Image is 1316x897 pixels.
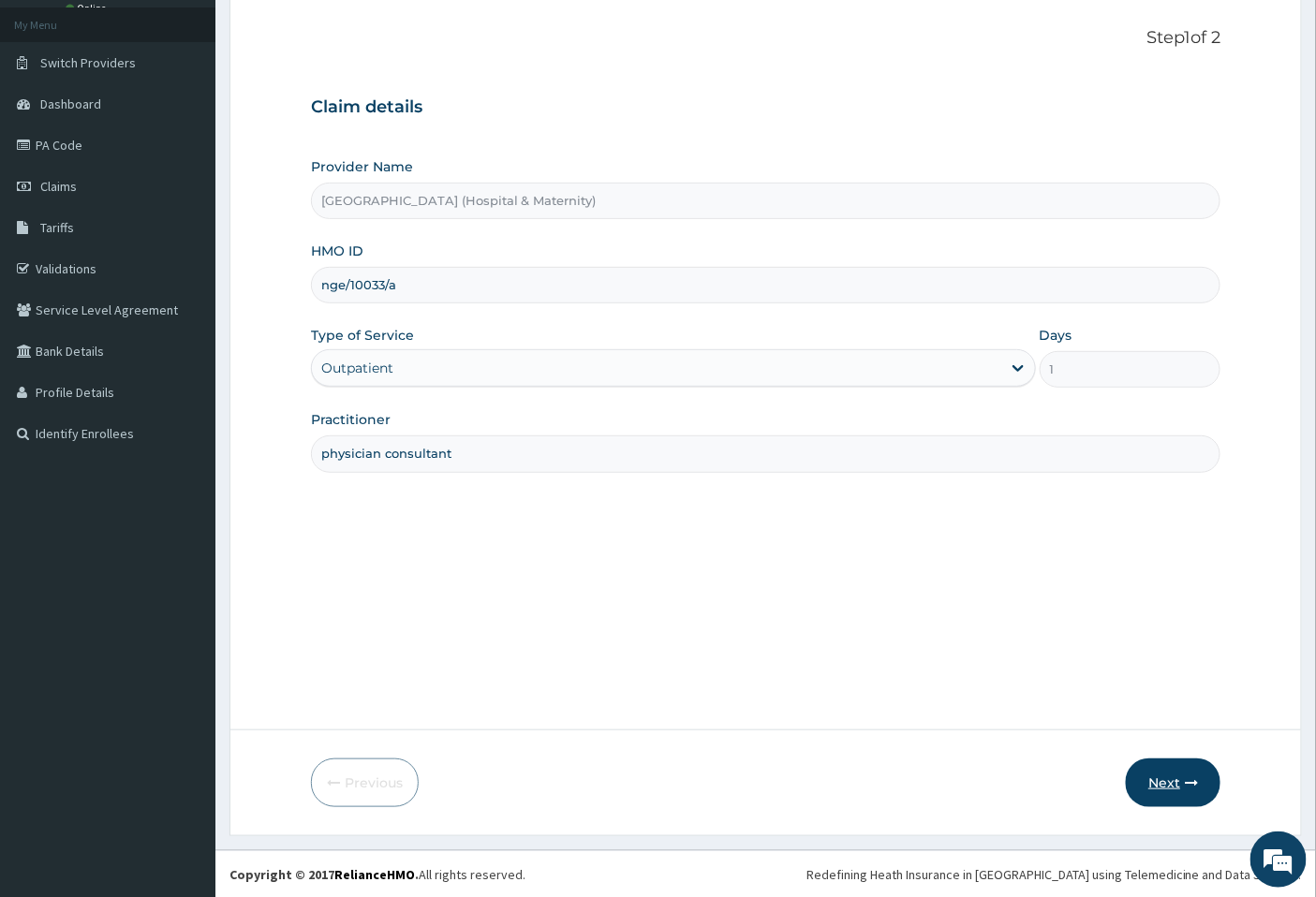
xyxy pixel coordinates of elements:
[1126,758,1220,807] button: Next
[307,9,352,54] div: Minimize live chat window
[311,242,363,260] label: HMO ID
[97,105,315,129] div: Chat with us now
[35,94,76,140] img: d_794563401_company_1708531726252_794563401
[311,435,1221,472] input: Enter Name
[311,758,419,807] button: Previous
[1040,326,1072,345] label: Days
[311,28,1221,49] p: Step 1 of 2
[40,54,136,71] span: Switch Providers
[334,866,415,883] a: RelianceHMO
[321,359,393,377] div: Outpatient
[311,410,391,429] label: Practitioner
[109,236,259,425] span: We're online!
[311,97,1221,118] h3: Claim details
[229,866,419,883] strong: Copyright © 2017 .
[311,157,413,176] label: Provider Name
[40,96,101,112] span: Dashboard
[40,178,77,195] span: Claims
[311,267,1221,303] input: Enter HMO ID
[66,2,111,15] a: Online
[311,326,414,345] label: Type of Service
[806,865,1302,884] div: Redefining Heath Insurance in [GEOGRAPHIC_DATA] using Telemedicine and Data Science!
[40,219,74,236] span: Tariffs
[9,511,357,577] textarea: Type your message and hit 'Enter'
